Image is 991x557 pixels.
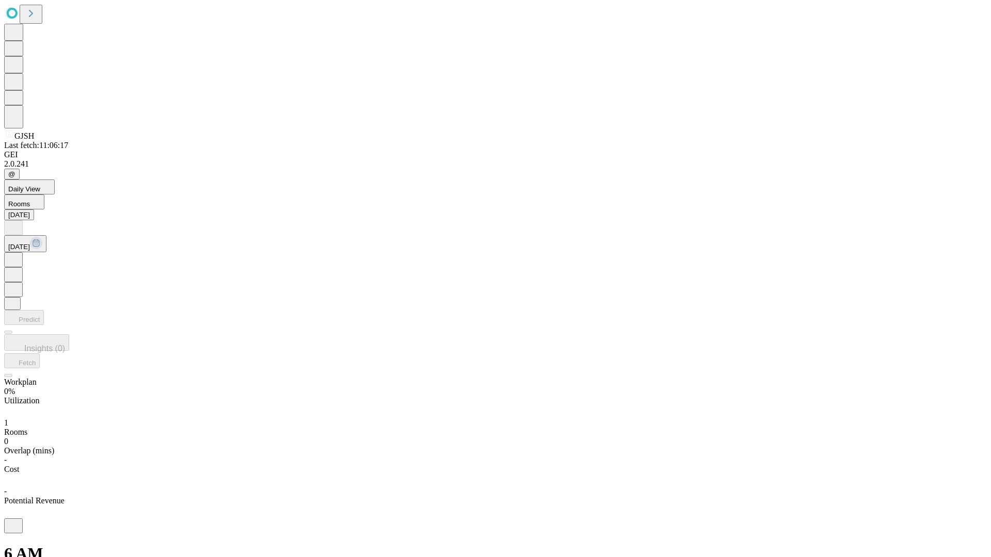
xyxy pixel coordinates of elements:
span: 0 [4,437,8,446]
span: Insights (0) [24,344,65,353]
button: Fetch [4,353,40,368]
button: @ [4,169,20,179]
span: GJSH [14,132,34,140]
button: Insights (0) [4,334,69,351]
button: Rooms [4,194,44,209]
span: Last fetch: 11:06:17 [4,141,68,150]
div: 2.0.241 [4,159,987,169]
span: - [4,487,7,496]
button: Daily View [4,179,55,194]
span: Overlap (mins) [4,446,54,455]
span: - [4,455,7,464]
span: Utilization [4,396,39,405]
span: 1 [4,418,8,427]
button: [DATE] [4,235,46,252]
span: Daily View [8,185,40,193]
span: @ [8,170,15,178]
button: Predict [4,310,44,325]
span: Cost [4,465,19,473]
span: Rooms [4,428,27,436]
span: Workplan [4,378,37,386]
span: 0% [4,387,15,396]
button: [DATE] [4,209,34,220]
span: Rooms [8,200,30,208]
span: [DATE] [8,243,30,251]
span: Potential Revenue [4,496,65,505]
div: GEI [4,150,987,159]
